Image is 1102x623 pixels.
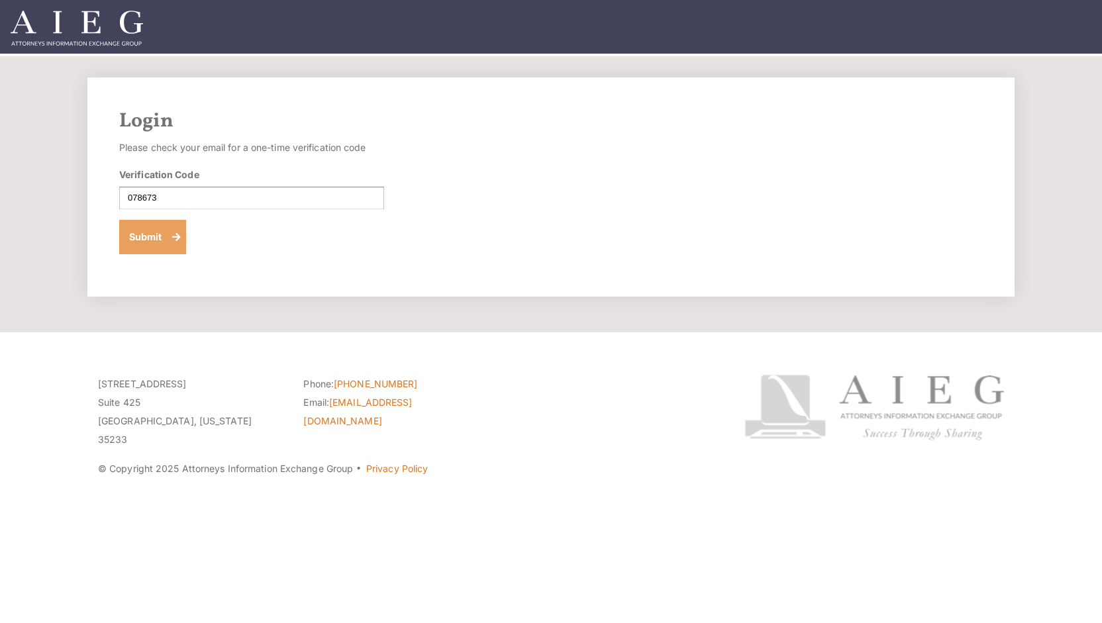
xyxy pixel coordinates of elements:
[334,378,417,389] a: [PHONE_NUMBER]
[119,220,186,254] button: Submit
[356,468,362,475] span: ·
[366,463,428,474] a: Privacy Policy
[303,375,489,393] li: Phone:
[11,11,143,46] img: Attorneys Information Exchange Group
[303,397,412,426] a: [EMAIL_ADDRESS][DOMAIN_NAME]
[119,138,384,157] p: Please check your email for a one-time verification code
[119,168,199,181] label: Verification Code
[98,459,695,478] p: © Copyright 2025 Attorneys Information Exchange Group
[119,109,983,133] h2: Login
[303,393,489,430] li: Email:
[98,375,283,449] p: [STREET_ADDRESS] Suite 425 [GEOGRAPHIC_DATA], [US_STATE] 35233
[744,375,1004,440] img: Attorneys Information Exchange Group logo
